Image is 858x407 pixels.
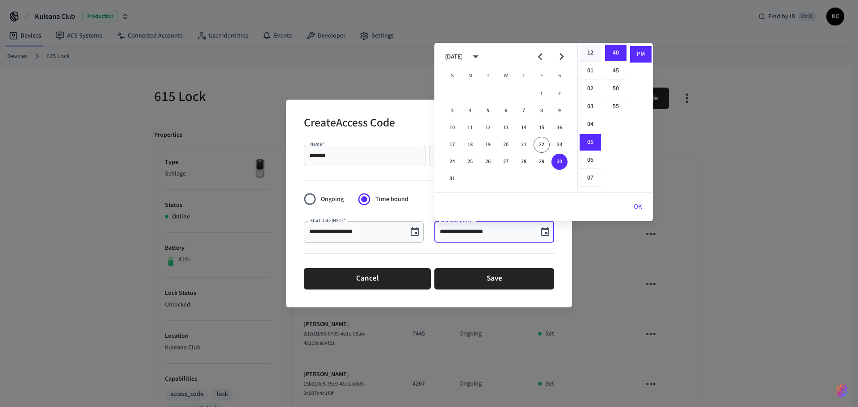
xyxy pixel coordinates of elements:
[534,120,550,136] button: 15
[623,196,653,218] button: OK
[480,120,496,136] button: 12
[444,67,460,85] span: Sunday
[498,103,514,119] button: 6
[580,116,601,133] li: 4 hours
[444,171,460,187] button: 31
[580,134,601,151] li: 5 hours
[534,103,550,119] button: 8
[580,45,601,62] li: 12 hours
[310,217,345,224] label: Start Date (HST)
[578,43,603,192] ul: Select hours
[465,46,486,67] button: calendar view is open, switch to year view
[580,152,601,169] li: 6 hours
[605,98,627,115] li: 55 minutes
[462,67,478,85] span: Monday
[462,154,478,170] button: 25
[444,137,460,153] button: 17
[321,195,344,204] span: Ongoing
[310,141,324,147] label: Name
[444,103,460,119] button: 3
[444,154,460,170] button: 24
[498,67,514,85] span: Wednesday
[304,110,395,138] h2: Create Access Code
[551,67,568,85] span: Saturday
[628,43,653,192] ul: Select meridiem
[516,137,532,153] button: 21
[580,98,601,115] li: 3 hours
[534,67,550,85] span: Friday
[551,86,568,102] button: 2
[837,384,847,398] img: SeamLogoGradient.69752ec5.svg
[434,268,554,290] button: Save
[516,67,532,85] span: Thursday
[630,46,652,63] li: PM
[534,154,550,170] button: 29
[462,137,478,153] button: 18
[498,137,514,153] button: 20
[580,188,601,205] li: 8 hours
[480,67,496,85] span: Tuesday
[551,154,568,170] button: 30
[406,223,424,241] button: Choose date, selected date is Aug 23, 2025
[551,137,568,153] button: 23
[605,80,627,97] li: 50 minutes
[580,170,601,187] li: 7 hours
[534,86,550,102] button: 1
[551,103,568,119] button: 9
[605,63,627,80] li: 45 minutes
[462,120,478,136] button: 11
[516,154,532,170] button: 28
[536,223,554,241] button: Choose date, selected date is Aug 30, 2025
[480,154,496,170] button: 26
[551,46,572,67] button: Next month
[445,52,463,62] div: [DATE]
[498,120,514,136] button: 13
[480,137,496,153] button: 19
[375,195,408,204] span: Time bound
[530,46,551,67] button: Previous month
[441,217,473,224] label: End Date (HST)
[444,120,460,136] button: 10
[304,268,431,290] button: Cancel
[605,45,627,62] li: 40 minutes
[580,63,601,80] li: 1 hours
[551,120,568,136] button: 16
[480,103,496,119] button: 5
[498,154,514,170] button: 27
[580,80,601,97] li: 2 hours
[603,43,628,192] ul: Select minutes
[462,103,478,119] button: 4
[534,137,550,153] button: 22
[516,120,532,136] button: 14
[516,103,532,119] button: 7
